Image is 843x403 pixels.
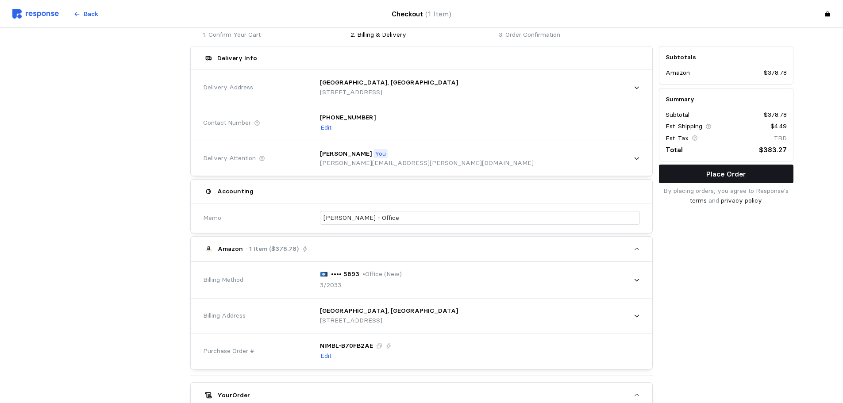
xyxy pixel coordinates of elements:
[217,54,257,63] h5: Delivery Info
[425,10,451,18] span: (1 Item)
[246,244,299,254] p: · 1 Item ($378.78)
[320,113,376,123] p: [PHONE_NUMBER]
[666,68,690,78] p: Amazon
[320,158,534,168] p: [PERSON_NAME][EMAIL_ADDRESS][PERSON_NAME][DOMAIN_NAME]
[203,83,253,92] span: Delivery Address
[362,269,402,279] p: • Office (New)
[666,95,787,104] h5: Summary
[666,122,702,131] p: Est. Shipping
[350,30,492,40] p: 2. Billing & Delivery
[320,316,458,326] p: [STREET_ADDRESS]
[320,306,458,316] p: [GEOGRAPHIC_DATA], [GEOGRAPHIC_DATA]
[331,269,359,279] p: •••• 5893
[392,8,451,19] h4: Checkout
[375,149,386,159] p: You
[218,244,243,254] p: Amazon
[12,9,59,19] img: svg%3e
[659,165,793,183] button: Place Order
[774,134,787,143] p: TBD
[320,341,373,351] p: NIMBL-B70FB2AE
[217,187,254,196] h5: Accounting
[320,272,328,277] img: svg%3e
[706,169,746,180] p: Place Order
[659,186,793,205] p: By placing orders, you agree to Response's and
[191,262,652,369] div: Amazon· 1 Item ($378.78)
[320,351,331,361] p: Edit
[203,213,221,223] span: Memo
[320,78,458,88] p: [GEOGRAPHIC_DATA], [GEOGRAPHIC_DATA]
[203,118,251,128] span: Contact Number
[84,9,98,19] p: Back
[764,68,787,78] p: $378.78
[764,110,787,120] p: $378.78
[666,110,689,120] p: Subtotal
[203,30,344,40] p: 1. Confirm Your Cart
[217,391,250,400] h5: Your Order
[666,134,689,143] p: Est. Tax
[690,196,707,204] a: terms
[759,144,787,155] p: $383.27
[721,196,762,204] a: privacy policy
[203,275,243,285] span: Billing Method
[666,53,787,62] h5: Subtotals
[320,123,331,133] p: Edit
[320,123,332,133] button: Edit
[191,237,652,261] button: Amazon· 1 Item ($378.78)
[770,122,787,131] p: $4.49
[69,6,103,23] button: Back
[320,280,341,290] p: 3/2033
[499,30,640,40] p: 3. Order Confirmation
[203,311,246,321] span: Billing Address
[323,211,636,224] input: What are these orders for?
[203,346,254,356] span: Purchase Order #
[320,351,332,361] button: Edit
[666,144,683,155] p: Total
[320,88,458,97] p: [STREET_ADDRESS]
[203,154,256,163] span: Delivery Attention
[320,149,372,159] p: [PERSON_NAME]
